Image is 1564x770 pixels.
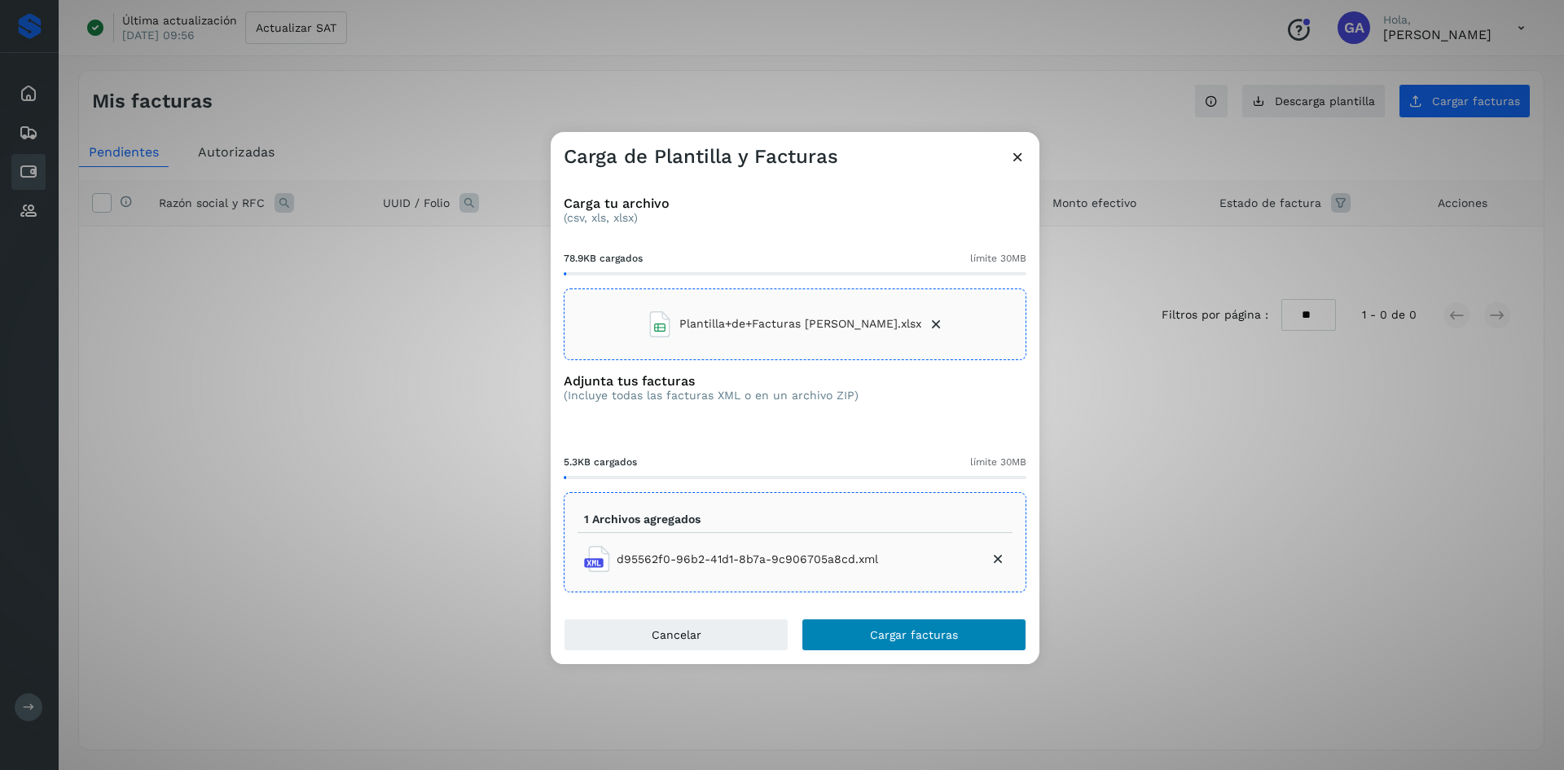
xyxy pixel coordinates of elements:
span: 5.3KB cargados [564,455,637,469]
span: 78.9KB cargados [564,251,643,266]
p: (csv, xls, xlsx) [564,211,1026,225]
p: 1 Archivos agregados [584,513,701,526]
span: Cancelar [652,629,701,640]
button: Cargar facturas [802,618,1026,651]
span: Plantilla+de+Facturas [PERSON_NAME].xlsx [679,315,921,332]
span: d95562f0-96b2-41d1-8b7a-9c906705a8cd.xml [617,551,878,568]
span: Cargar facturas [870,629,958,640]
h3: Carga de Plantilla y Facturas [564,145,838,169]
h3: Carga tu archivo [564,196,1026,211]
h3: Adjunta tus facturas [564,373,859,389]
span: límite 30MB [970,251,1026,266]
p: (Incluye todas las facturas XML o en un archivo ZIP) [564,389,859,403]
button: Cancelar [564,618,789,651]
span: límite 30MB [970,455,1026,469]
